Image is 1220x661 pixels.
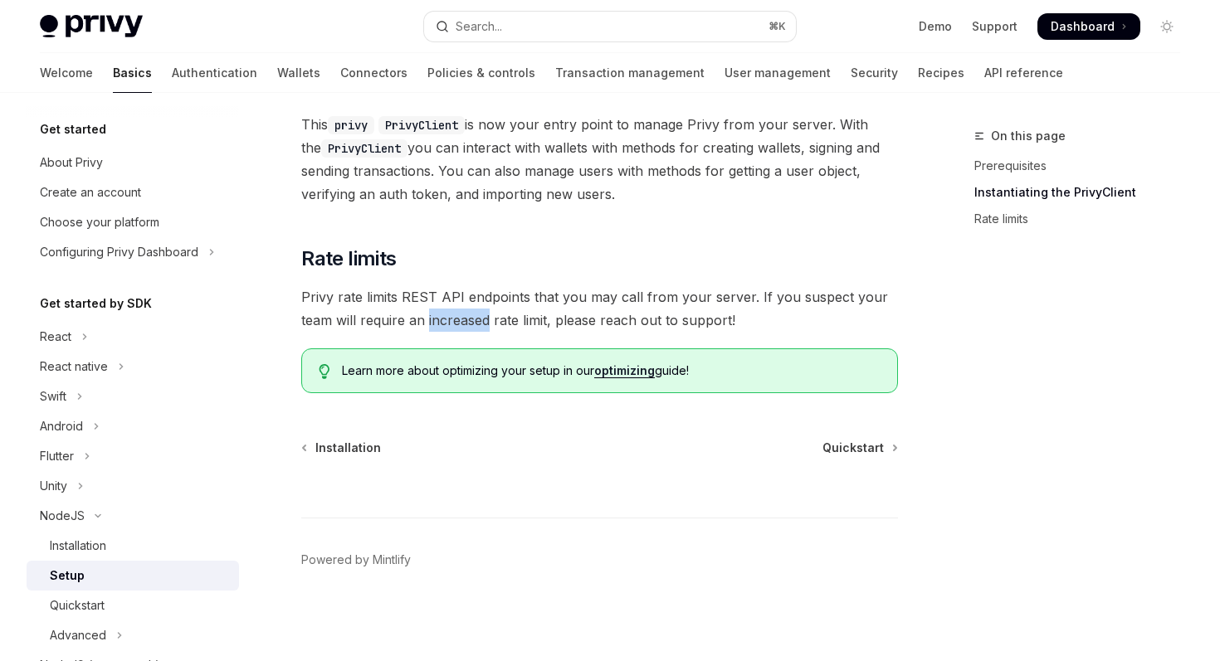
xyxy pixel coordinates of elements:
[301,245,396,272] span: Rate limits
[974,179,1193,206] a: Instantiating the PrivyClient
[27,501,239,531] button: Toggle NodeJS section
[427,53,535,93] a: Policies & controls
[594,363,655,378] a: optimizing
[40,446,74,466] div: Flutter
[277,53,320,93] a: Wallets
[40,182,141,202] div: Create an account
[984,53,1063,93] a: API reference
[27,177,239,207] a: Create an account
[40,506,85,526] div: NodeJS
[50,536,106,556] div: Installation
[822,440,896,456] a: Quickstart
[972,18,1017,35] a: Support
[40,294,152,313] h5: Get started by SDK
[769,20,786,33] span: ⌘ K
[991,126,1066,146] span: On this page
[50,566,85,586] div: Setup
[319,364,330,379] svg: Tip
[725,53,831,93] a: User management
[555,53,705,93] a: Transaction management
[328,116,374,134] code: privy
[27,322,239,352] button: Toggle React section
[40,119,106,139] h5: Get started
[40,327,71,347] div: React
[113,53,152,93] a: Basics
[27,441,239,471] button: Toggle Flutter section
[27,591,239,620] a: Quickstart
[40,242,198,262] div: Configuring Privy Dashboard
[40,53,93,93] a: Welcome
[301,552,411,568] a: Powered by Mintlify
[172,53,257,93] a: Authentication
[27,620,239,650] button: Toggle Advanced section
[27,411,239,441] button: Toggle Android section
[27,207,239,237] a: Choose your platform
[27,531,239,561] a: Installation
[40,476,67,496] div: Unity
[340,53,407,93] a: Connectors
[851,53,898,93] a: Security
[27,237,239,267] button: Toggle Configuring Privy Dashboard section
[342,362,881,379] span: Learn more about optimizing your setup in our guide!
[301,285,898,332] span: Privy rate limits REST API endpoints that you may call from your server. If you suspect your team...
[303,440,381,456] a: Installation
[40,416,83,436] div: Android
[424,12,795,41] button: Open search
[27,561,239,591] a: Setup
[321,139,407,158] code: PrivyClient
[27,352,239,382] button: Toggle React native section
[1154,13,1180,40] button: Toggle dark mode
[40,15,143,38] img: light logo
[40,212,159,232] div: Choose your platform
[27,382,239,411] button: Toggle Swift section
[456,17,502,36] div: Search...
[301,113,898,206] span: This is now your entry point to manage Privy from your server. With the you can interact with wal...
[40,357,108,377] div: React native
[40,386,66,406] div: Swift
[822,440,884,456] span: Quickstart
[974,153,1193,179] a: Prerequisites
[50,595,105,615] div: Quickstart
[378,116,465,134] code: PrivyClient
[40,153,103,173] div: About Privy
[918,53,964,93] a: Recipes
[1037,13,1140,40] a: Dashboard
[27,148,239,177] a: About Privy
[315,440,381,456] span: Installation
[1051,18,1115,35] span: Dashboard
[974,206,1193,232] a: Rate limits
[27,471,239,501] button: Toggle Unity section
[919,18,952,35] a: Demo
[50,625,106,645] div: Advanced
